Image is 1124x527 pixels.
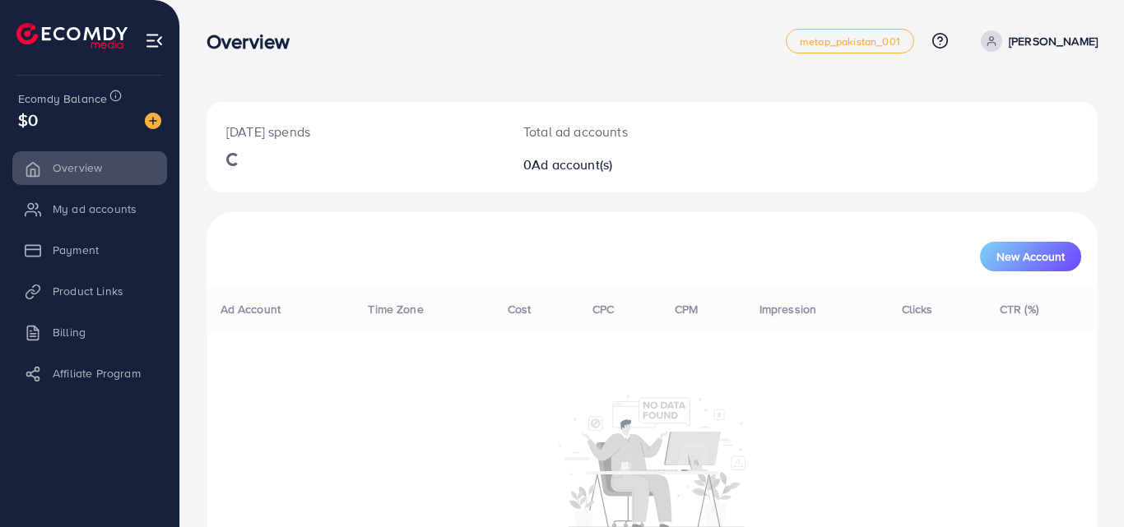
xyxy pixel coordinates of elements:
[18,90,107,107] span: Ecomdy Balance
[523,157,707,173] h2: 0
[18,108,38,132] span: $0
[207,30,303,53] h3: Overview
[145,31,164,50] img: menu
[523,122,707,141] p: Total ad accounts
[980,242,1081,271] button: New Account
[786,29,914,53] a: metap_pakistan_001
[974,30,1098,52] a: [PERSON_NAME]
[996,251,1065,262] span: New Account
[532,155,612,173] span: Ad account(s)
[226,122,484,141] p: [DATE] spends
[145,113,161,129] img: image
[16,23,128,49] img: logo
[1009,31,1098,51] p: [PERSON_NAME]
[800,36,900,47] span: metap_pakistan_001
